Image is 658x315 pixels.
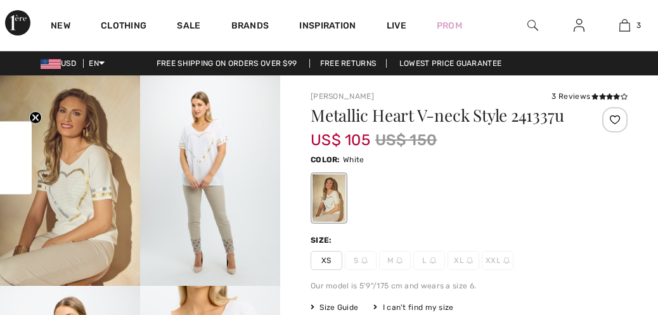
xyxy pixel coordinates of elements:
span: White [343,155,364,164]
span: M [379,251,411,270]
span: 3 [636,20,641,31]
span: US$ 150 [375,129,437,151]
a: Live [387,19,406,32]
img: US Dollar [41,59,61,69]
a: Sale [177,20,200,34]
img: My Bag [619,18,630,33]
a: New [51,20,70,34]
div: Our model is 5'9"/175 cm and wears a size 6. [311,280,628,292]
div: 3 Reviews [552,91,628,102]
div: White [313,174,345,222]
span: USD [41,59,81,68]
span: EN [89,59,105,68]
h1: Metallic Heart V-neck Style 241337u [311,107,575,124]
img: My Info [574,18,584,33]
a: Clothing [101,20,146,34]
a: Prom [437,19,462,32]
a: [PERSON_NAME] [311,92,374,101]
span: Inspiration [299,20,356,34]
a: 3 [602,18,647,33]
img: search the website [527,18,538,33]
span: L [413,251,445,270]
span: US$ 105 [311,119,370,149]
a: Lowest Price Guarantee [389,59,512,68]
div: I can't find my size [373,302,453,313]
a: Free Returns [309,59,387,68]
span: XL [448,251,479,270]
div: Size: [311,235,335,246]
img: ring-m.svg [467,257,473,264]
button: Close teaser [29,111,42,124]
span: S [345,251,377,270]
span: XXL [482,251,513,270]
img: ring-m.svg [396,257,403,264]
img: ring-m.svg [361,257,368,264]
span: Color: [311,155,340,164]
img: ring-m.svg [503,257,510,264]
span: XS [311,251,342,270]
span: Size Guide [311,302,358,313]
img: ring-m.svg [430,257,436,264]
a: Free shipping on orders over $99 [146,59,307,68]
a: Brands [231,20,269,34]
a: Sign In [564,18,595,34]
img: Metallic Heart V-Neck Style 241337u. 2 [140,75,280,286]
img: 1ère Avenue [5,10,30,35]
